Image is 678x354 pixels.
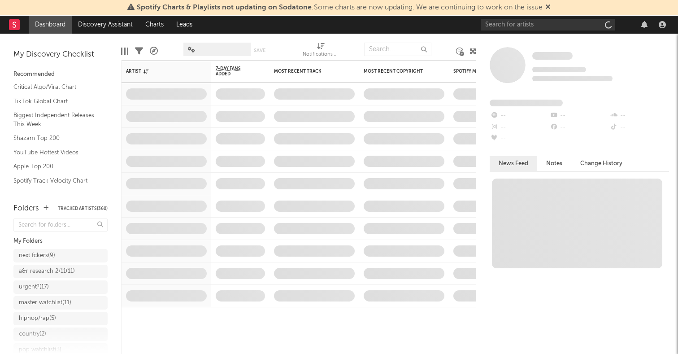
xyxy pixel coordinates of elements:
[29,16,72,34] a: Dashboard
[150,38,158,64] div: A&R Pipeline
[13,69,108,80] div: Recommended
[137,4,543,11] span: : Some charts are now updating. We are continuing to work on the issue
[13,219,108,232] input: Search for folders...
[13,249,108,262] a: next fckers(9)
[532,52,573,60] span: Some Artist
[19,266,75,277] div: a&r research 2/11 ( 11 )
[609,110,669,122] div: --
[490,110,549,122] div: --
[13,176,99,186] a: Spotify Track Velocity Chart
[549,122,609,133] div: --
[13,96,99,106] a: TikTok Global Chart
[19,282,49,293] div: urgent? ( 17 )
[532,67,586,72] span: Tracking Since: [DATE]
[170,16,199,34] a: Leads
[609,122,669,133] div: --
[13,162,99,171] a: Apple Top 200
[19,297,71,308] div: master watchlist ( 11 )
[58,206,108,211] button: Tracked Artists(360)
[13,280,108,294] a: urgent?(17)
[254,48,265,53] button: Save
[13,82,99,92] a: Critical Algo/Viral Chart
[490,156,537,171] button: News Feed
[571,156,631,171] button: Change History
[13,110,99,129] a: Biggest Independent Releases This Week
[13,312,108,325] a: hiphop/rap(5)
[13,328,108,341] a: country(2)
[121,38,128,64] div: Edit Columns
[72,16,139,34] a: Discovery Assistant
[490,122,549,133] div: --
[216,66,252,77] span: 7-Day Fans Added
[364,69,431,74] div: Most Recent Copyright
[137,4,312,11] span: Spotify Charts & Playlists not updating on Sodatone
[537,156,571,171] button: Notes
[532,76,613,81] span: 0 fans last week
[13,296,108,310] a: master watchlist(11)
[126,69,193,74] div: Artist
[13,49,108,60] div: My Discovery Checklist
[139,16,170,34] a: Charts
[549,110,609,122] div: --
[274,69,341,74] div: Most Recent Track
[19,250,55,261] div: next fckers ( 9 )
[545,4,551,11] span: Dismiss
[13,236,108,247] div: My Folders
[135,38,143,64] div: Filters
[303,49,339,60] div: Notifications (Artist)
[490,133,549,145] div: --
[19,329,46,340] div: country ( 2 )
[490,100,563,106] span: Fans Added by Platform
[453,69,521,74] div: Spotify Monthly Listeners
[19,313,56,324] div: hiphop/rap ( 5 )
[364,43,431,56] input: Search...
[13,203,39,214] div: Folders
[481,19,615,31] input: Search for artists
[303,38,339,64] div: Notifications (Artist)
[13,265,108,278] a: a&r research 2/11(11)
[13,148,99,157] a: YouTube Hottest Videos
[13,133,99,143] a: Shazam Top 200
[532,52,573,61] a: Some Artist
